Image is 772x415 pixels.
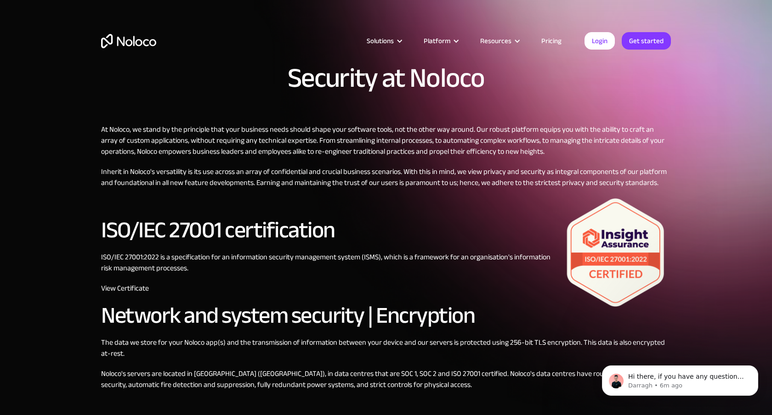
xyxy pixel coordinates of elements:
div: Platform [424,35,450,47]
a: Login [585,32,615,50]
p: The data we store for your Noloco app(s) and the transmission of information between your device ... [101,337,671,359]
div: Solutions [367,35,394,47]
h2: ISO/IEC 27001 certification [101,218,671,242]
p: Noloco's servers are located in [GEOGRAPHIC_DATA] ([GEOGRAPHIC_DATA]), in data centres that are S... [101,368,671,390]
a: Pricing [530,35,573,47]
h2: Network and system security | Encryption [101,303,671,328]
a: View Certificate [101,281,149,295]
p: At Noloco, we stand by the principle that your business needs should shape your software tools, n... [101,124,671,157]
div: Resources [480,35,511,47]
h1: Security at Noloco [288,64,484,92]
a: home [101,34,156,48]
div: Resources [469,35,530,47]
p: ‍ [101,399,671,410]
div: Platform [412,35,469,47]
a: Get started [622,32,671,50]
iframe: Intercom notifications message [588,346,772,410]
p: ISO/IEC 27001:2022 is a specification for an information security management system (ISMS), which... [101,252,671,274]
div: Solutions [355,35,412,47]
p: ‍ [101,197,671,208]
p: Inherit in Noloco's versatility is its use across an array of confidential and crucial business s... [101,166,671,188]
